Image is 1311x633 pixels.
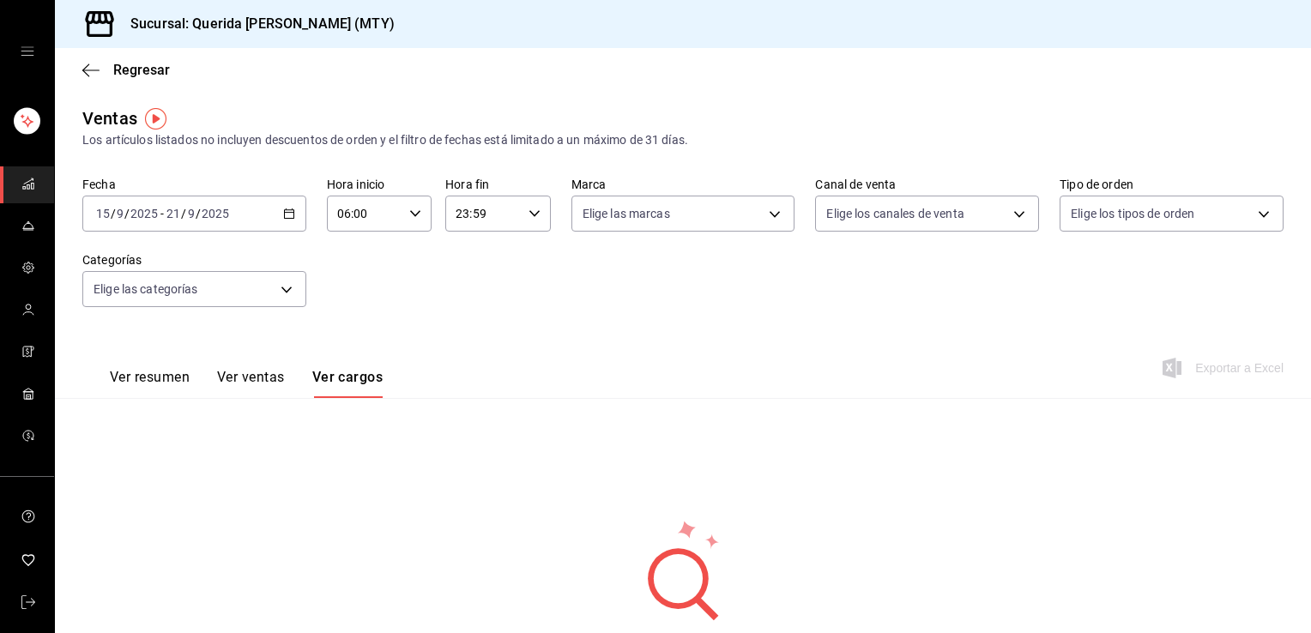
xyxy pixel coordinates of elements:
label: Hora fin [445,178,550,190]
label: Hora inicio [327,178,432,190]
span: / [124,207,130,220]
input: -- [116,207,124,220]
button: Ver resumen [110,369,190,398]
label: Marca [571,178,795,190]
div: Los artículos listados no incluyen descuentos de orden y el filtro de fechas está limitado a un m... [82,131,1284,149]
span: Elige las categorías [94,280,198,298]
span: - [160,207,164,220]
button: Ver cargos [312,369,384,398]
span: / [196,207,201,220]
span: Elige los canales de venta [826,205,964,222]
span: / [181,207,186,220]
label: Canal de venta [815,178,1039,190]
button: Ver ventas [217,369,285,398]
label: Tipo de orden [1060,178,1284,190]
span: Regresar [113,62,170,78]
img: Tooltip marker [145,108,166,130]
input: -- [95,207,111,220]
span: Elige los tipos de orden [1071,205,1194,222]
input: ---- [130,207,159,220]
input: ---- [201,207,230,220]
span: / [111,207,116,220]
label: Fecha [82,178,306,190]
label: Categorías [82,254,306,266]
div: navigation tabs [110,369,383,398]
input: -- [166,207,181,220]
div: Ventas [82,105,137,131]
input: -- [187,207,196,220]
h3: Sucursal: Querida [PERSON_NAME] (MTY) [117,14,395,34]
button: Regresar [82,62,170,78]
button: open drawer [21,45,34,58]
span: Elige las marcas [583,205,670,222]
